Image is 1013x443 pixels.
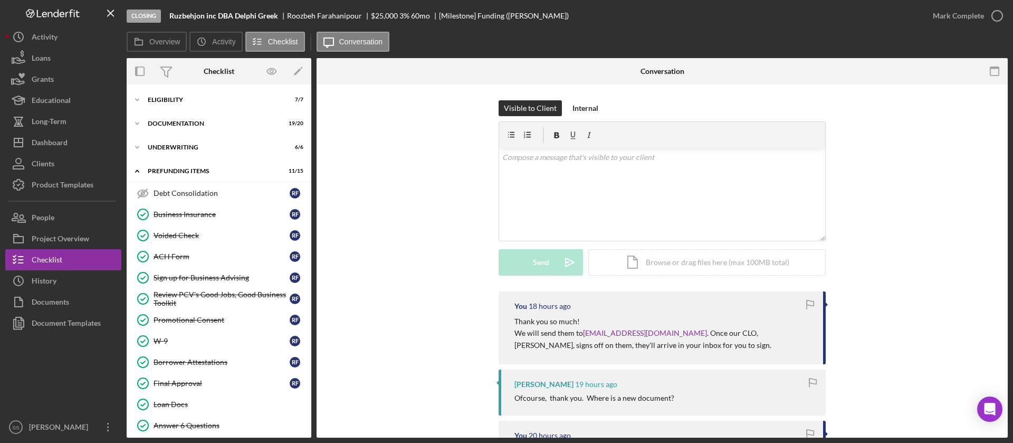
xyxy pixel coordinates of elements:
div: Grants [32,69,54,92]
div: Checklist [32,249,62,273]
div: Business Insurance [154,210,290,219]
div: Documents [32,291,69,315]
button: Documents [5,291,121,313]
div: ACH Form [154,252,290,261]
button: History [5,270,121,291]
div: Debt Consolidation [154,189,290,197]
a: Review PCV's Good Jobs, Good Business ToolkitRF [132,288,306,309]
label: Activity [212,37,235,46]
a: Answer 6 Questions [132,415,306,436]
div: R F [290,272,300,283]
div: Conversation [641,67,684,76]
button: Internal [567,100,604,116]
a: Borrower AttestationsRF [132,352,306,373]
label: Conversation [339,37,383,46]
div: People [32,207,54,231]
div: Document Templates [32,313,101,336]
div: [Milestone] Funding ([PERSON_NAME]) [439,12,569,20]
div: 6 / 6 [284,144,303,150]
div: Closing [127,10,161,23]
a: Voided CheckRF [132,225,306,246]
button: Grants [5,69,121,90]
button: Document Templates [5,313,121,334]
div: Roozbeh Farahanipour [287,12,371,20]
a: W-9RF [132,331,306,352]
button: Long-Term [5,111,121,132]
div: 19 / 20 [284,120,303,127]
div: R F [290,294,300,304]
button: Activity [5,26,121,48]
a: Debt ConsolidationRF [132,183,306,204]
div: Sign up for Business Advising [154,274,290,282]
button: Overview [127,32,187,52]
div: R F [290,209,300,220]
div: R F [290,315,300,325]
div: Answer 6 Questions [154,421,305,430]
div: $25,000 [371,12,398,20]
button: Educational [5,90,121,111]
button: Activity [189,32,242,52]
div: History [32,270,56,294]
div: [PERSON_NAME] [514,380,574,389]
button: Visible to Client [499,100,562,116]
div: Educational [32,90,71,114]
button: Product Templates [5,174,121,195]
div: R F [290,357,300,367]
label: Overview [149,37,180,46]
div: Review PCV's Good Jobs, Good Business Toolkit [154,290,290,307]
div: Clients [32,153,54,177]
div: Dashboard [32,132,68,156]
text: SS [13,425,20,430]
div: R F [290,230,300,241]
div: Product Templates [32,174,93,198]
button: Checklist [5,249,121,270]
a: Promotional ConsentRF [132,309,306,331]
button: People [5,207,121,228]
a: Final ApprovalRF [132,373,306,394]
button: Conversation [317,32,390,52]
time: 2025-10-14 21:23 [529,431,571,440]
p: Thank you so much! [514,316,813,327]
div: R F [290,188,300,199]
div: You [514,431,527,440]
div: Open Intercom Messenger [977,397,1002,422]
div: Final Approval [154,379,290,388]
label: Checklist [268,37,298,46]
a: [EMAIL_ADDRESS][DOMAIN_NAME] [583,328,707,337]
div: Send [533,249,549,276]
div: Prefunding Items [148,168,277,174]
div: Loans [32,48,51,71]
div: 11 / 15 [284,168,303,174]
time: 2025-10-14 22:08 [575,380,617,389]
a: Loans [5,48,121,69]
button: Dashboard [5,132,121,153]
div: Checklist [204,67,234,76]
a: ACH FormRF [132,246,306,267]
div: Project Overview [32,228,89,252]
div: Internal [572,100,598,116]
button: Project Overview [5,228,121,249]
div: Borrower Attestations [154,358,290,366]
a: Loan Docs [132,394,306,415]
a: Business InsuranceRF [132,204,306,225]
div: 7 / 7 [284,97,303,103]
p: We will send them to . Once our CLO, [PERSON_NAME], signs off on them, they'll arrive in your inb... [514,327,813,351]
div: 3 % [399,12,409,20]
button: Send [499,249,583,276]
div: Visible to Client [504,100,557,116]
a: Clients [5,153,121,174]
div: Long-Term [32,111,66,135]
div: Mark Complete [933,5,984,26]
b: Ruzbehjon inc DBA Delphi Greek [169,12,278,20]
